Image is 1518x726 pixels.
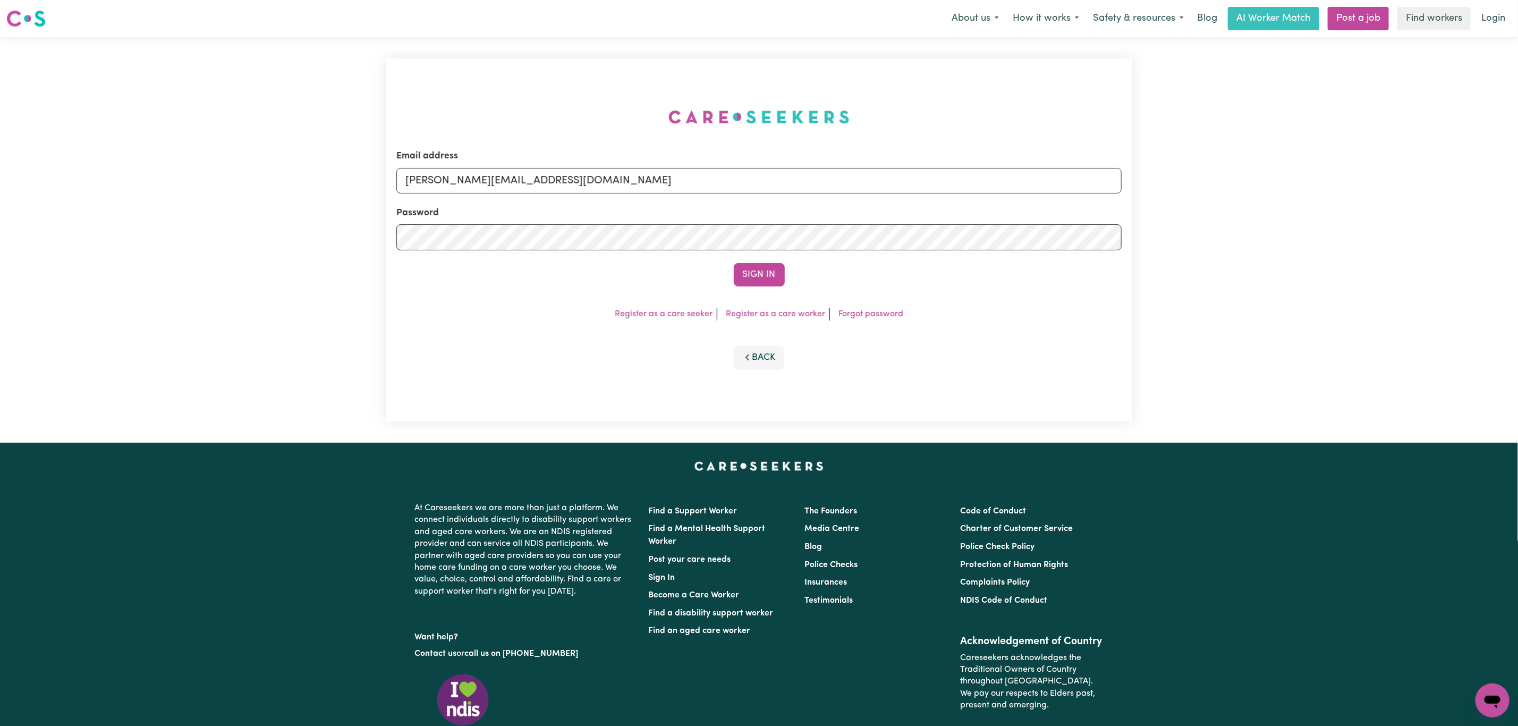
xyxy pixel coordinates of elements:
[1475,7,1512,30] a: Login
[649,555,731,564] a: Post your care needs
[960,543,1034,551] a: Police Check Policy
[649,507,737,516] a: Find a Support Worker
[960,525,1073,533] a: Charter of Customer Service
[1475,683,1509,717] iframe: Button to launch messaging window, conversation in progress
[415,649,457,658] a: Contact us
[804,561,858,569] a: Police Checks
[1228,7,1319,30] a: AI Worker Match
[1191,7,1224,30] a: Blog
[1397,7,1471,30] a: Find workers
[415,498,636,602] p: At Careseekers we are more than just a platform. We connect individuals directly to disability su...
[960,507,1026,516] a: Code of Conduct
[804,543,822,551] a: Blog
[960,561,1068,569] a: Protection of Human Rights
[1006,7,1086,30] button: How it works
[649,525,766,546] a: Find a Mental Health Support Worker
[804,507,857,516] a: The Founders
[396,206,439,220] label: Password
[694,462,824,470] a: Careseekers home page
[649,609,774,618] a: Find a disability support worker
[945,7,1006,30] button: About us
[960,578,1030,587] a: Complaints Policy
[804,525,859,533] a: Media Centre
[6,6,46,31] a: Careseekers logo
[6,9,46,28] img: Careseekers logo
[1086,7,1191,30] button: Safety & resources
[415,627,636,643] p: Want help?
[734,346,785,369] button: Back
[615,310,713,318] a: Register as a care seeker
[649,573,675,582] a: Sign In
[960,648,1103,716] p: Careseekers acknowledges the Traditional Owners of Country throughout [GEOGRAPHIC_DATA]. We pay o...
[838,310,903,318] a: Forgot password
[960,596,1047,605] a: NDIS Code of Conduct
[734,263,785,286] button: Sign In
[804,596,853,605] a: Testimonials
[396,168,1122,193] input: Email address
[726,310,825,318] a: Register as a care worker
[649,591,740,600] a: Become a Care Worker
[415,644,636,664] p: or
[1328,7,1389,30] a: Post a job
[960,635,1103,648] h2: Acknowledgement of Country
[649,627,751,635] a: Find an aged care worker
[465,649,579,658] a: call us on [PHONE_NUMBER]
[396,149,458,163] label: Email address
[804,578,847,587] a: Insurances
